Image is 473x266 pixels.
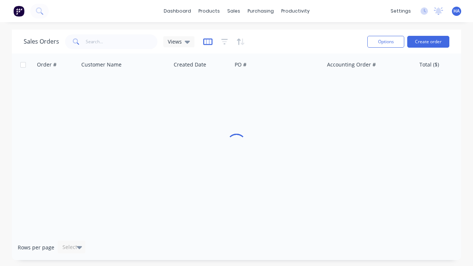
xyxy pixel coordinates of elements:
[86,34,158,49] input: Search...
[244,6,278,17] div: purchasing
[13,6,24,17] img: Factory
[168,38,182,45] span: Views
[387,6,415,17] div: settings
[235,61,246,68] div: PO #
[18,244,54,251] span: Rows per page
[37,61,57,68] div: Order #
[24,38,59,45] h1: Sales Orders
[407,36,449,48] button: Create order
[224,6,244,17] div: sales
[453,8,460,14] span: HA
[81,61,122,68] div: Customer Name
[62,243,82,251] div: Select...
[327,61,376,68] div: Accounting Order #
[174,61,206,68] div: Created Date
[160,6,195,17] a: dashboard
[367,36,404,48] button: Options
[195,6,224,17] div: products
[419,61,439,68] div: Total ($)
[278,6,313,17] div: productivity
